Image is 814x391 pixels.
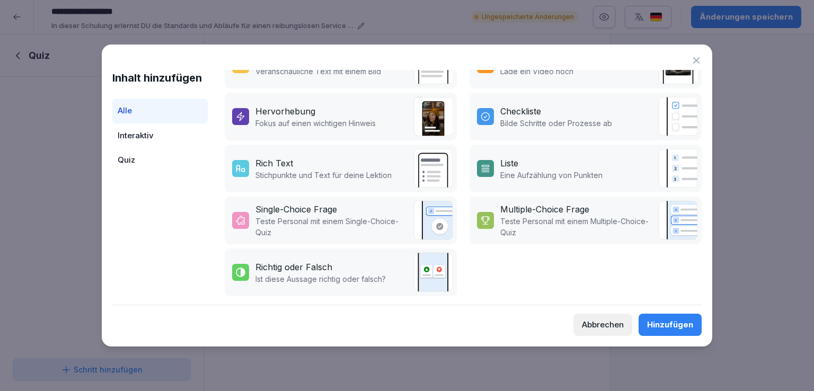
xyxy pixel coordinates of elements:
[500,170,603,181] p: Eine Aufzählung von Punkten
[112,70,208,86] h1: Inhalt hinzufügen
[112,99,208,123] div: Alle
[658,201,697,240] img: quiz.svg
[255,170,392,181] p: Stichpunkte und Text für deine Lektion
[582,319,624,331] div: Abbrechen
[413,253,453,292] img: true_false.svg
[658,149,697,188] img: list.svg
[112,123,208,148] div: Interaktiv
[500,66,573,77] p: Lade ein Video hoch
[500,157,518,170] div: Liste
[500,118,612,129] p: Bilde Schritte oder Prozesse ab
[647,319,693,331] div: Hinzufügen
[413,97,453,136] img: callout.png
[413,149,453,188] img: richtext.svg
[255,105,315,118] div: Hervorhebung
[255,273,386,285] p: Ist diese Aussage richtig oder falsch?
[112,148,208,173] div: Quiz
[255,157,293,170] div: Rich Text
[255,118,376,129] p: Fokus auf einen wichtigen Hinweis
[255,216,408,238] p: Teste Personal mit einem Single-Choice-Quiz
[500,216,653,238] p: Teste Personal mit einem Multiple-Choice-Quiz
[639,314,702,336] button: Hinzufügen
[413,201,453,240] img: single_choice_quiz.svg
[255,203,337,216] div: Single-Choice Frage
[255,261,332,273] div: Richtig oder Falsch
[658,97,697,136] img: checklist.svg
[573,314,632,336] button: Abbrechen
[255,66,381,77] p: Veranschauliche Text mit einem Bild
[500,203,589,216] div: Multiple-Choice Frage
[500,105,541,118] div: Checkliste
